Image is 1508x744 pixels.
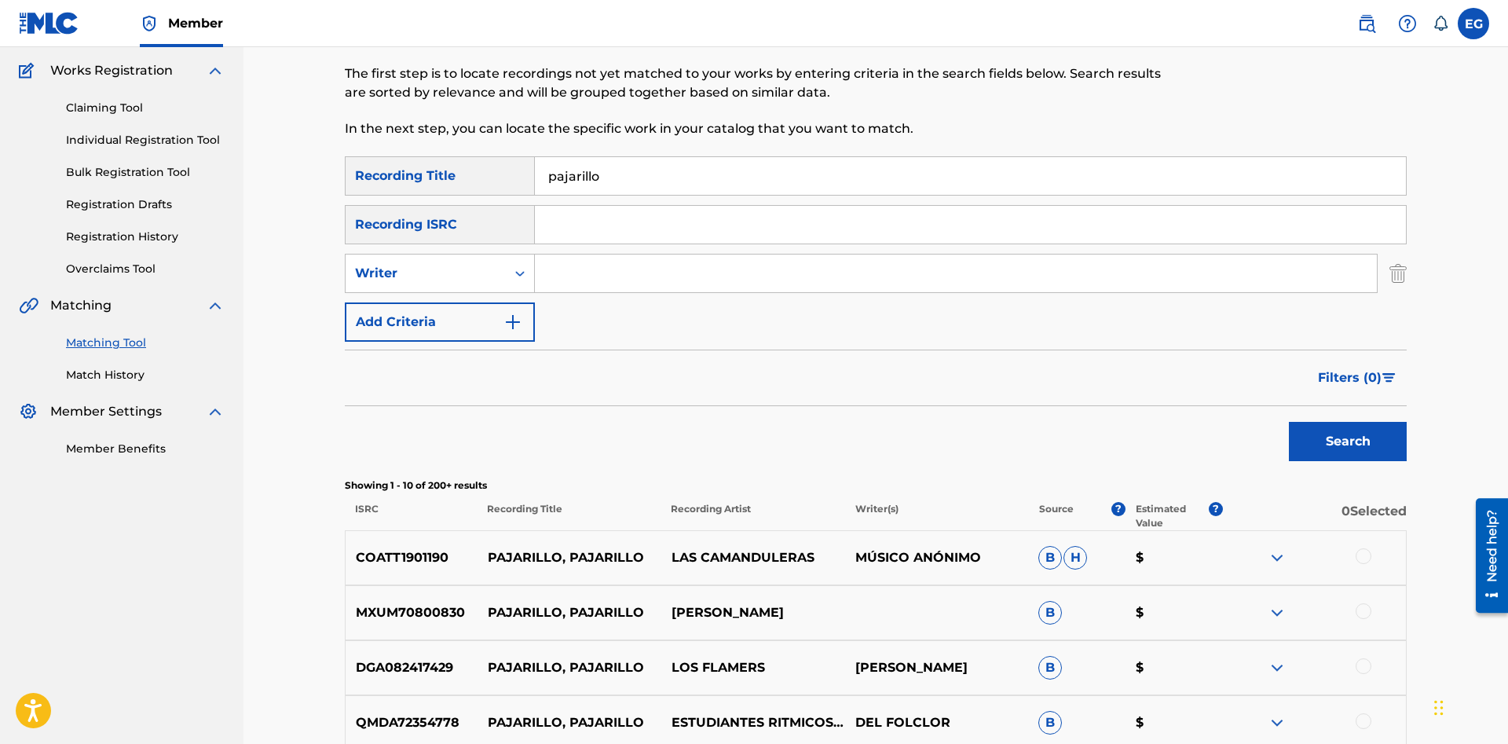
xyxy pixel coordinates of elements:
[1038,546,1062,570] span: B
[1289,422,1407,461] button: Search
[66,367,225,383] a: Match History
[1126,603,1223,622] p: $
[345,502,477,530] p: ISRC
[19,61,39,80] img: Works Registration
[206,402,225,421] img: expand
[66,196,225,213] a: Registration Drafts
[66,100,225,116] a: Claiming Tool
[661,713,844,732] p: ESTUDIANTES RITMICOS|[PERSON_NAME]
[661,603,844,622] p: [PERSON_NAME]
[66,164,225,181] a: Bulk Registration Tool
[1126,713,1223,732] p: $
[19,402,38,421] img: Member Settings
[19,12,79,35] img: MLC Logo
[478,548,661,567] p: PAJARILLO, PAJARILLO
[1111,502,1126,516] span: ?
[346,603,478,622] p: MXUM70800830
[844,548,1028,567] p: MÚSICO ANÓNIMO
[844,502,1028,530] p: Writer(s)
[1458,8,1489,39] div: User Menu
[478,658,661,677] p: PAJARILLO, PAJARILLO
[66,132,225,148] a: Individual Registration Tool
[50,402,162,421] span: Member Settings
[168,14,223,32] span: Member
[1039,502,1074,530] p: Source
[1392,8,1423,39] div: Help
[345,302,535,342] button: Add Criteria
[1429,669,1508,744] iframe: Chat Widget
[1309,358,1407,398] button: Filters (0)
[355,264,496,283] div: Writer
[50,296,112,315] span: Matching
[19,296,38,315] img: Matching
[346,658,478,677] p: DGA082417429
[1038,711,1062,735] span: B
[661,658,844,677] p: LOS FLAMERS
[140,14,159,33] img: Top Rightsholder
[844,713,1028,732] p: DEL FOLCLOR
[1357,14,1376,33] img: search
[1209,502,1223,516] span: ?
[1434,684,1444,731] div: Drag
[503,313,522,332] img: 9d2ae6d4665cec9f34b9.svg
[1433,16,1448,31] div: Notifications
[346,713,478,732] p: QMDA72354778
[661,548,844,567] p: LAS CAMANDULERAS
[1268,548,1287,567] img: expand
[1126,658,1223,677] p: $
[1398,14,1417,33] img: help
[50,61,173,80] span: Works Registration
[1268,658,1287,677] img: expand
[1464,490,1508,621] iframe: Resource Center
[661,502,844,530] p: Recording Artist
[1318,368,1382,387] span: Filters ( 0 )
[844,658,1028,677] p: [PERSON_NAME]
[346,548,478,567] p: COATT1901190
[1389,254,1407,293] img: Delete Criterion
[1223,502,1407,530] p: 0 Selected
[1136,502,1208,530] p: Estimated Value
[478,713,661,732] p: PAJARILLO, PAJARILLO
[1038,601,1062,625] span: B
[66,229,225,245] a: Registration History
[1038,656,1062,680] span: B
[478,603,661,622] p: PAJARILLO, PAJARILLO
[477,502,661,530] p: Recording Title
[66,335,225,351] a: Matching Tool
[345,119,1162,138] p: In the next step, you can locate the specific work in your catalog that you want to match.
[1351,8,1382,39] a: Public Search
[1126,548,1223,567] p: $
[345,156,1407,469] form: Search Form
[1382,373,1396,383] img: filter
[345,478,1407,493] p: Showing 1 - 10 of 200+ results
[1268,713,1287,732] img: expand
[1063,546,1087,570] span: H
[66,261,225,277] a: Overclaims Tool
[345,64,1162,102] p: The first step is to locate recordings not yet matched to your works by entering criteria in the ...
[206,61,225,80] img: expand
[66,441,225,457] a: Member Benefits
[1268,603,1287,622] img: expand
[206,296,225,315] img: expand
